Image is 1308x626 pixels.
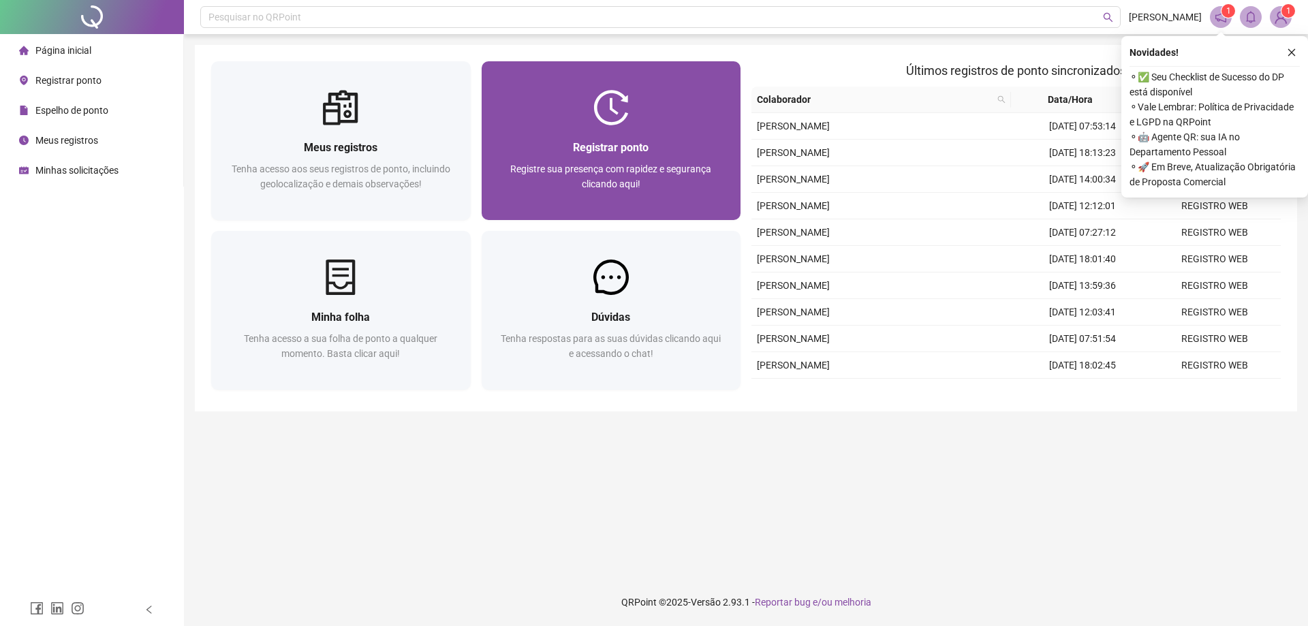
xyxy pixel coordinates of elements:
[1287,48,1296,57] span: close
[757,227,830,238] span: [PERSON_NAME]
[19,46,29,55] span: home
[1016,352,1149,379] td: [DATE] 18:02:45
[35,135,98,146] span: Meus registros
[482,61,741,220] a: Registrar pontoRegistre sua presença com rapidez e segurança clicando aqui!
[757,307,830,317] span: [PERSON_NAME]
[510,163,711,189] span: Registre sua presença com rapidez e segurança clicando aqui!
[35,165,119,176] span: Minhas solicitações
[1016,272,1149,299] td: [DATE] 13:59:36
[573,141,649,154] span: Registrar ponto
[1149,219,1281,246] td: REGISTRO WEB
[35,105,108,116] span: Espelho de ponto
[1130,99,1300,129] span: ⚬ Vale Lembrar: Política de Privacidade e LGPD na QRPoint
[1149,246,1281,272] td: REGISTRO WEB
[1016,326,1149,352] td: [DATE] 07:51:54
[1129,10,1202,25] span: [PERSON_NAME]
[757,121,830,131] span: [PERSON_NAME]
[19,166,29,175] span: schedule
[1016,219,1149,246] td: [DATE] 07:27:12
[1286,6,1291,16] span: 1
[906,63,1126,78] span: Últimos registros de ponto sincronizados
[1215,11,1227,23] span: notification
[997,95,1006,104] span: search
[184,578,1308,626] footer: QRPoint © 2025 - 2.93.1 -
[311,311,370,324] span: Minha folha
[30,601,44,615] span: facebook
[757,360,830,371] span: [PERSON_NAME]
[1016,92,1125,107] span: Data/Hora
[1016,140,1149,166] td: [DATE] 18:13:23
[757,280,830,291] span: [PERSON_NAME]
[1103,12,1113,22] span: search
[1011,87,1141,113] th: Data/Hora
[757,200,830,211] span: [PERSON_NAME]
[1149,379,1281,405] td: REGISTRO WEB
[757,174,830,185] span: [PERSON_NAME]
[232,163,450,189] span: Tenha acesso aos seus registros de ponto, incluindo geolocalização e demais observações!
[1149,299,1281,326] td: REGISTRO WEB
[755,597,871,608] span: Reportar bug e/ou melhoria
[211,231,471,390] a: Minha folhaTenha acesso a sua folha de ponto a qualquer momento. Basta clicar aqui!
[1016,246,1149,272] td: [DATE] 18:01:40
[144,605,154,614] span: left
[757,147,830,158] span: [PERSON_NAME]
[1130,159,1300,189] span: ⚬ 🚀 Em Breve, Atualização Obrigatória de Proposta Comercial
[1130,129,1300,159] span: ⚬ 🤖 Agente QR: sua IA no Departamento Pessoal
[211,61,471,220] a: Meus registrosTenha acesso aos seus registros de ponto, incluindo geolocalização e demais observa...
[1016,193,1149,219] td: [DATE] 12:12:01
[501,333,721,359] span: Tenha respostas para as suas dúvidas clicando aqui e acessando o chat!
[1149,272,1281,299] td: REGISTRO WEB
[757,92,992,107] span: Colaborador
[35,75,102,86] span: Registrar ponto
[1130,69,1300,99] span: ⚬ ✅ Seu Checklist de Sucesso do DP está disponível
[1016,113,1149,140] td: [DATE] 07:53:14
[35,45,91,56] span: Página inicial
[757,253,830,264] span: [PERSON_NAME]
[591,311,630,324] span: Dúvidas
[244,333,437,359] span: Tenha acesso a sua folha de ponto a qualquer momento. Basta clicar aqui!
[19,106,29,115] span: file
[71,601,84,615] span: instagram
[1149,352,1281,379] td: REGISTRO WEB
[995,89,1008,110] span: search
[50,601,64,615] span: linkedin
[1281,4,1295,18] sup: Atualize o seu contato no menu Meus Dados
[1016,379,1149,405] td: [DATE] 13:56:19
[19,136,29,145] span: clock-circle
[1016,299,1149,326] td: [DATE] 12:03:41
[304,141,377,154] span: Meus registros
[1149,193,1281,219] td: REGISTRO WEB
[757,333,830,344] span: [PERSON_NAME]
[1016,166,1149,193] td: [DATE] 14:00:34
[1245,11,1257,23] span: bell
[1130,45,1179,60] span: Novidades !
[1271,7,1291,27] img: 63900
[1221,4,1235,18] sup: 1
[691,597,721,608] span: Versão
[1226,6,1231,16] span: 1
[19,76,29,85] span: environment
[482,231,741,390] a: DúvidasTenha respostas para as suas dúvidas clicando aqui e acessando o chat!
[1149,326,1281,352] td: REGISTRO WEB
